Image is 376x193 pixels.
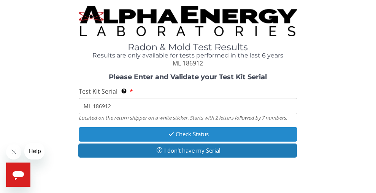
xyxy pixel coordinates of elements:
button: I don't have my Serial [78,144,297,158]
iframe: Close message [6,144,21,160]
strong: Please Enter and Validate your Test Kit Serial [109,73,267,81]
div: Located on the return shipper on a white sticker. Starts with 2 letters followed by 7 numbers. [79,114,297,121]
span: Test Kit Serial [79,87,117,96]
h1: Radon & Mold Test Results [79,42,297,52]
img: TightCrop.jpg [79,6,297,36]
span: ML 186912 [173,59,203,67]
iframe: Button to launch messaging window [6,163,30,187]
iframe: Message from company [24,143,44,160]
h4: Results are only available for tests performed in the last 6 years [79,52,297,59]
button: Check Status [79,127,297,141]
